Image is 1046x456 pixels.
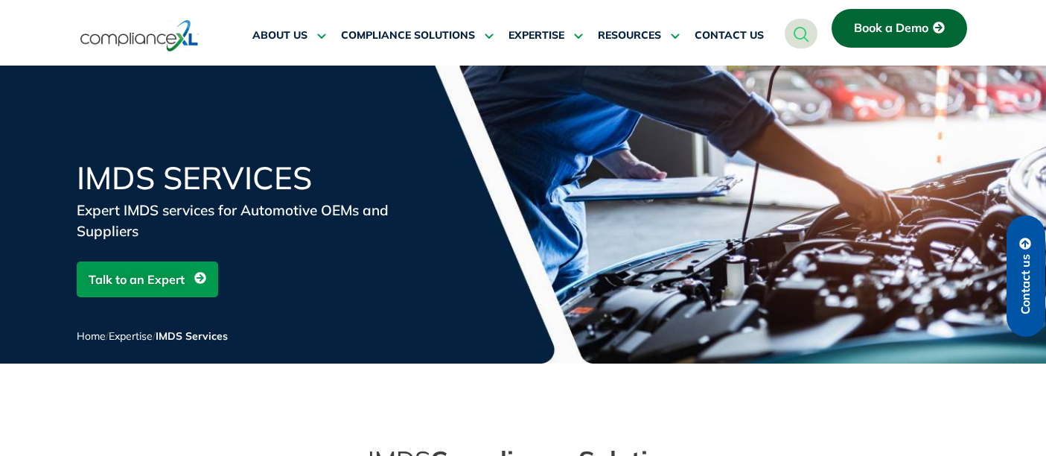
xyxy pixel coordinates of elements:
[341,29,475,42] span: COMPLIANCE SOLUTIONS
[785,19,817,48] a: navsearch-button
[1019,254,1033,314] span: Contact us
[77,262,218,297] a: Talk to an Expert
[77,162,434,194] h1: IMDS Services
[508,18,583,54] a: EXPERTISE
[77,329,106,343] a: Home
[341,18,494,54] a: COMPLIANCE SOLUTIONS
[77,200,434,241] div: Expert IMDS services for Automotive OEMs and Suppliers
[156,329,228,343] span: IMDS Services
[252,18,326,54] a: ABOUT US
[695,18,764,54] a: CONTACT US
[80,19,199,53] img: logo-one.svg
[598,29,661,42] span: RESOURCES
[77,329,228,343] span: / /
[89,265,185,294] span: Talk to an Expert
[695,29,764,42] span: CONTACT US
[508,29,564,42] span: EXPERTISE
[598,18,680,54] a: RESOURCES
[252,29,307,42] span: ABOUT US
[1007,215,1045,337] a: Contact us
[854,22,928,35] span: Book a Demo
[832,9,967,48] a: Book a Demo
[109,329,153,343] a: Expertise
